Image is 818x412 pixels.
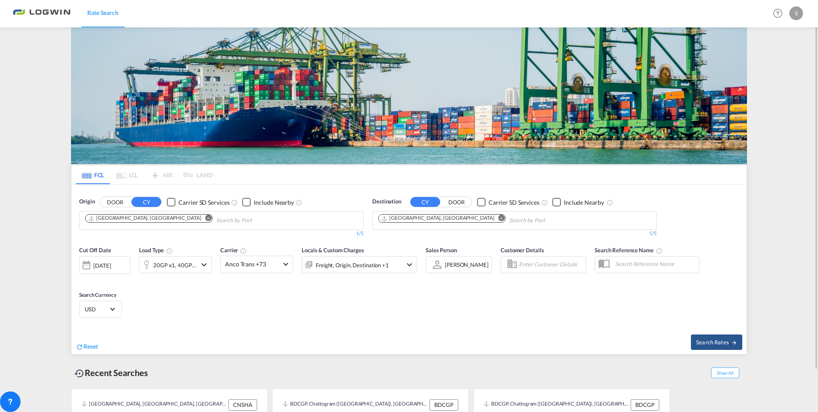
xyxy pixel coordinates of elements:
md-chips-wrap: Chips container. Use arrow keys to select chips. [377,212,594,227]
span: Origin [79,197,95,206]
img: bild-fuer-ratentool.png [71,27,747,164]
div: Include Nearby [254,198,294,207]
input: Search Reference Name [611,257,699,270]
button: DOOR [442,197,471,207]
button: Remove [199,215,212,223]
div: BDCGP [430,399,458,410]
div: [PERSON_NAME] [445,261,489,268]
div: CNSHA, Shanghai, China, Greater China & Far East Asia, Asia Pacific [82,399,226,410]
div: 1/5 [372,230,657,237]
div: BDCGP, Chattogram (Chittagong), Bangladesh, Indian Subcontinent, Asia Pacific [283,399,427,410]
button: DOOR [100,197,130,207]
div: [DATE] [93,262,111,269]
span: USD [85,305,109,313]
div: Shanghai, CNSHA [88,215,201,222]
span: Load Type [139,247,173,254]
div: Press delete to remove this chip. [381,215,496,222]
div: BDCGP [631,399,659,410]
md-checkbox: Checkbox No Ink [552,197,604,206]
md-icon: Unchecked: Ignores neighbouring ports when fetching rates.Checked : Includes neighbouring ports w... [607,199,613,206]
md-icon: icon-refresh [76,343,83,351]
md-icon: icon-arrow-right [731,340,737,346]
div: S [789,6,803,20]
md-select: Sales Person: Sabine Frank [444,258,489,271]
div: Include Nearby [564,198,604,207]
div: Freight Origin Destination Dock Stuffing [316,259,389,271]
div: Carrier SD Services [178,198,229,207]
span: Destination [372,197,401,206]
div: 20GP x1 40GP x1 40HC x1icon-chevron-down [139,256,212,273]
span: Search Reference Name [595,247,663,254]
img: bc73a0e0d8c111efacd525e4c8ad7d32.png [13,4,71,23]
md-checkbox: Checkbox No Ink [242,197,294,206]
md-icon: icon-backup-restore [74,368,85,379]
span: Anco Trans +73 [225,260,281,269]
md-icon: icon-chevron-down [199,260,209,270]
button: CY [131,197,161,207]
md-select: Select Currency: $ USDUnited States Dollar [84,303,117,315]
md-datepicker: Select [79,273,86,284]
span: Search Rates [696,339,737,346]
md-checkbox: Checkbox No Ink [167,197,229,206]
div: CNSHA [228,399,257,410]
input: Chips input. [509,214,590,227]
span: Carrier [220,247,247,254]
md-pagination-wrapper: Use the left and right arrow keys to navigate between tabs [76,165,213,184]
md-icon: Unchecked: Search for CY (Container Yard) services for all selected carriers.Checked : Search for... [541,199,548,206]
span: Show All [711,367,739,378]
div: [DATE] [79,256,130,274]
span: Help [771,6,785,21]
md-icon: Your search will be saved by the below given name [656,248,663,254]
button: Remove [492,215,505,223]
div: OriginDOOR CY Checkbox No InkUnchecked: Search for CY (Container Yard) services for all selected ... [71,185,747,354]
span: Rate Search [87,9,119,16]
div: icon-refreshReset [76,342,98,352]
div: Carrier SD Services [489,198,539,207]
span: Cut Off Date [79,247,111,254]
md-icon: Unchecked: Search for CY (Container Yard) services for all selected carriers.Checked : Search for... [231,199,238,206]
div: 20GP x1 40GP x1 40HC x1 [153,259,197,271]
button: Search Ratesicon-arrow-right [691,334,742,350]
div: Recent Searches [71,363,151,382]
span: Reset [83,343,98,350]
div: Help [771,6,789,21]
md-chips-wrap: Chips container. Use arrow keys to select chips. [84,212,301,227]
input: Chips input. [216,214,297,227]
button: CY [410,197,440,207]
span: Sales Person [426,247,457,254]
md-checkbox: Checkbox No Ink [477,197,539,206]
input: Enter Customer Details [519,258,583,271]
md-icon: icon-chevron-down [404,260,415,270]
div: Freight Origin Destination Dock Stuffingicon-chevron-down [302,256,417,273]
div: Press delete to remove this chip. [88,215,203,222]
div: 1/5 [79,230,364,237]
md-tab-item: FCL [76,165,110,184]
span: Search Currency [79,292,116,298]
span: Customer Details [501,247,544,254]
div: Hamburg, DEHAM [381,215,494,222]
div: BDCGP, Chattogram (Chittagong), Bangladesh, Indian Subcontinent, Asia Pacific [484,399,628,410]
md-icon: Unchecked: Ignores neighbouring ports when fetching rates.Checked : Includes neighbouring ports w... [296,199,302,206]
md-icon: The selected Trucker/Carrierwill be displayed in the rate results If the rates are from another f... [240,248,247,254]
span: Locals & Custom Charges [302,247,364,254]
md-icon: icon-information-outline [166,248,173,254]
